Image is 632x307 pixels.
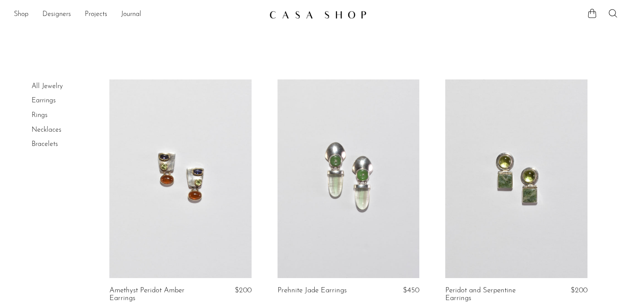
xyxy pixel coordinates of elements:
a: Prehnite Jade Earrings [278,287,347,294]
ul: NEW HEADER MENU [14,7,262,22]
a: Journal [121,9,141,20]
a: Rings [32,112,48,119]
a: Designers [42,9,71,20]
span: $450 [403,287,419,294]
a: Earrings [32,97,56,104]
a: Amethyst Peridot Amber Earrings [109,287,204,303]
a: Bracelets [32,141,58,148]
a: Projects [85,9,107,20]
a: All Jewelry [32,83,63,90]
a: Peridot and Serpentine Earrings [445,287,539,303]
span: $200 [235,287,252,294]
nav: Desktop navigation [14,7,262,22]
span: $200 [571,287,587,294]
a: Shop [14,9,29,20]
a: Necklaces [32,127,61,133]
